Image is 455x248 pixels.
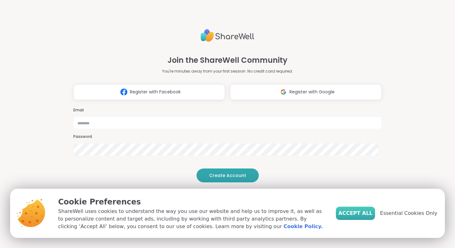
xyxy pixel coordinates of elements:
h3: Email [73,108,382,113]
p: ShareWell uses cookies to understand the way you use our website and help us to improve it, as we... [58,208,326,230]
span: Register with Google [289,89,335,95]
button: Register with Facebook [73,84,225,100]
h3: Password [73,134,382,139]
span: Accept All [338,210,373,217]
span: or [218,187,237,194]
span: Essential Cookies Only [380,210,437,217]
button: Create Account [197,168,259,182]
h1: Join the ShareWell Community [167,55,288,66]
a: Cookie Policy. [283,223,323,230]
span: Create Account [209,172,246,179]
button: Accept All [336,207,375,220]
p: You're minutes away from your first session. No credit card required. [162,68,293,74]
span: Register with Facebook [130,89,181,95]
img: ShareWell Logo [201,27,254,44]
p: Cookie Preferences [58,196,326,208]
img: ShareWell Logomark [118,86,130,98]
button: Register with Google [230,84,382,100]
img: ShareWell Logomark [277,86,289,98]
